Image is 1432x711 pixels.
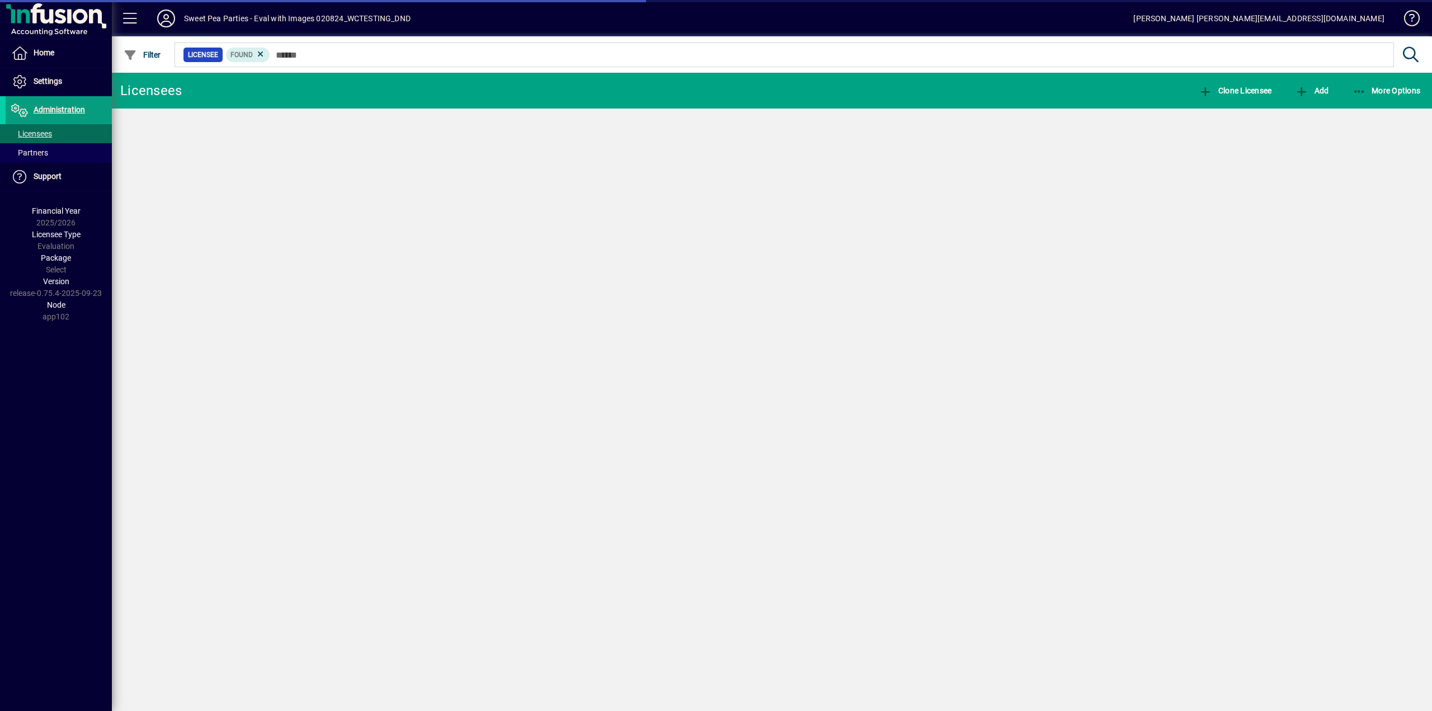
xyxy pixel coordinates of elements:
[6,39,112,67] a: Home
[6,163,112,191] a: Support
[6,143,112,162] a: Partners
[11,148,48,157] span: Partners
[230,51,253,59] span: Found
[34,172,62,181] span: Support
[1295,86,1329,95] span: Add
[184,10,411,27] div: Sweet Pea Parties - Eval with Images 020824_WCTESTING_DND
[188,49,218,60] span: Licensee
[1350,81,1424,101] button: More Options
[1199,86,1271,95] span: Clone Licensee
[121,45,164,65] button: Filter
[1196,81,1274,101] button: Clone Licensee
[120,82,182,100] div: Licensees
[6,68,112,96] a: Settings
[34,105,85,114] span: Administration
[34,77,62,86] span: Settings
[32,206,81,215] span: Financial Year
[148,8,184,29] button: Profile
[11,129,52,138] span: Licensees
[32,230,81,239] span: Licensee Type
[47,300,65,309] span: Node
[226,48,270,62] mat-chip: Found Status: Found
[6,124,112,143] a: Licensees
[1133,10,1384,27] div: [PERSON_NAME] [PERSON_NAME][EMAIL_ADDRESS][DOMAIN_NAME]
[1292,81,1331,101] button: Add
[34,48,54,57] span: Home
[1396,2,1418,39] a: Knowledge Base
[41,253,71,262] span: Package
[43,277,69,286] span: Version
[1353,86,1421,95] span: More Options
[124,50,161,59] span: Filter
